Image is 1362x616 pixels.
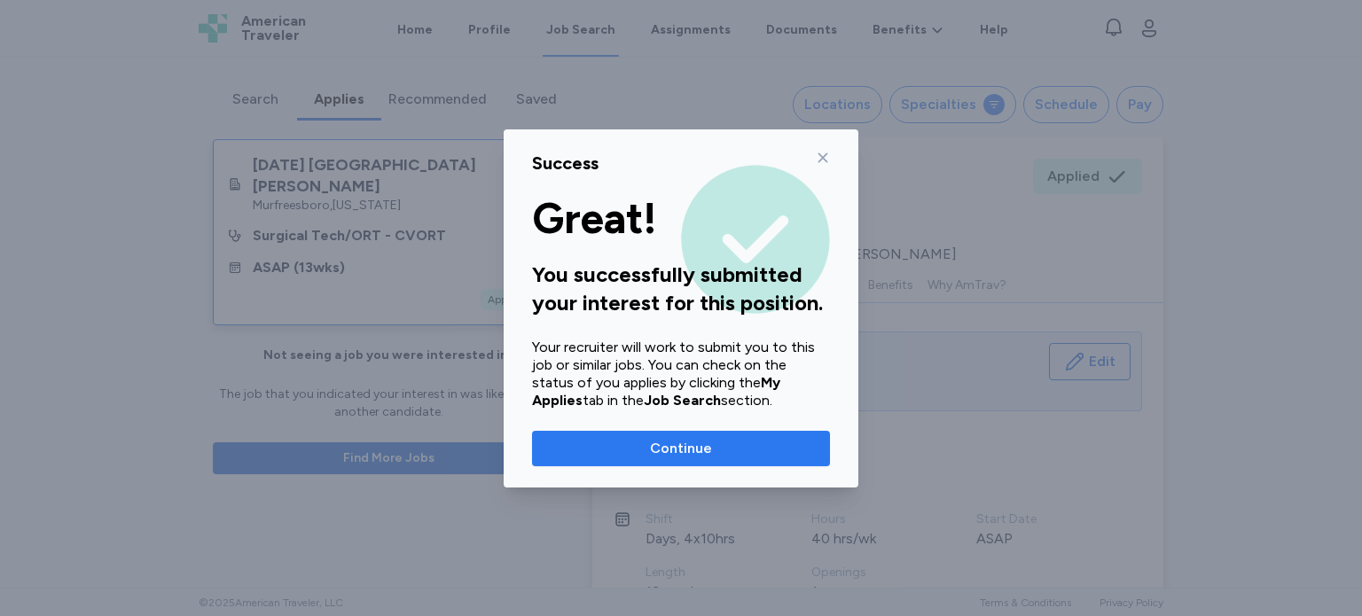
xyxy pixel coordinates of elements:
div: Your recruiter will work to submit you to this job or similar jobs. You can check on the status o... [532,339,830,409]
button: Continue [532,431,830,466]
div: Success [532,151,599,175]
strong: Job Search [644,392,721,409]
strong: My Applies [532,374,780,409]
span: Continue [650,438,712,459]
div: You successfully submitted your interest for this position. [532,261,830,317]
div: Great! [532,197,830,239]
